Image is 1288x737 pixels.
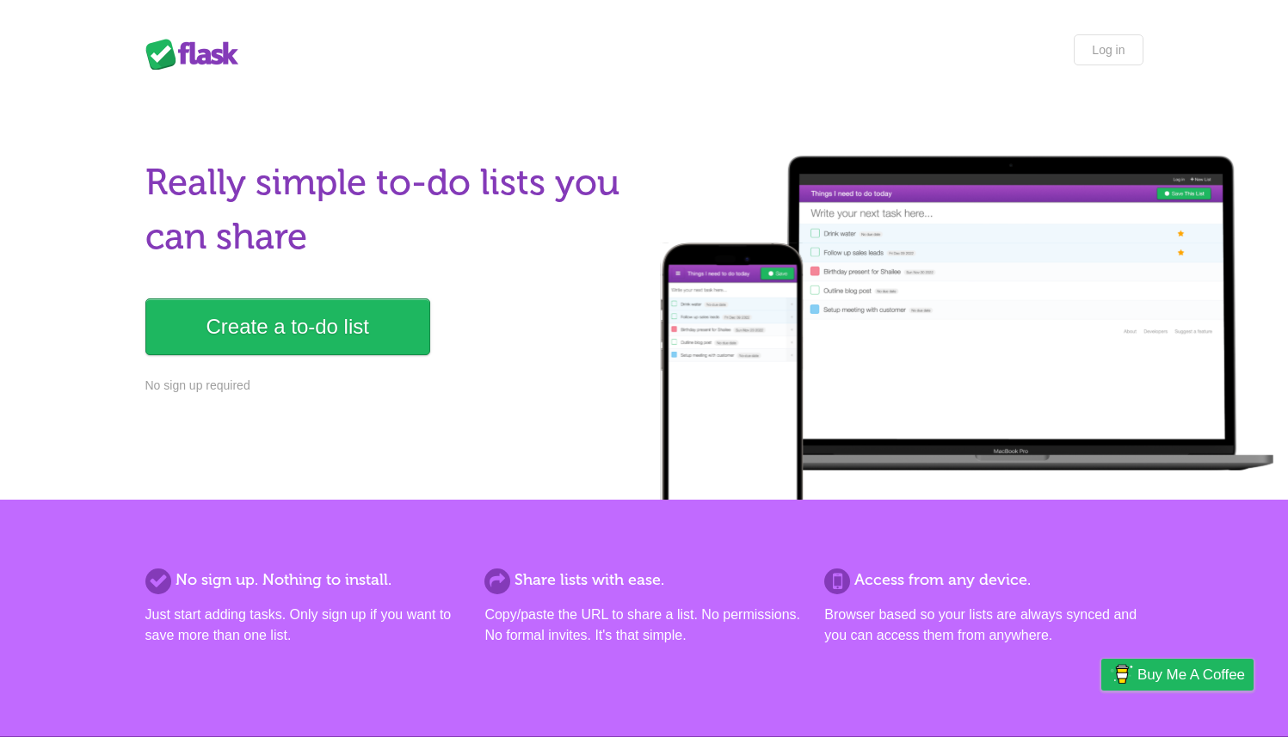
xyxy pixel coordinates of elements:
[145,298,430,355] a: Create a to-do list
[484,568,803,592] h2: Share lists with ease.
[145,377,634,395] p: No sign up required
[1110,660,1133,689] img: Buy me a coffee
[145,568,464,592] h2: No sign up. Nothing to install.
[1137,660,1245,690] span: Buy me a coffee
[145,156,634,264] h1: Really simple to-do lists you can share
[484,605,803,646] p: Copy/paste the URL to share a list. No permissions. No formal invites. It's that simple.
[824,568,1143,592] h2: Access from any device.
[145,39,249,70] div: Flask Lists
[824,605,1143,646] p: Browser based so your lists are always synced and you can access them from anywhere.
[1101,659,1254,691] a: Buy me a coffee
[1074,34,1143,65] a: Log in
[145,605,464,646] p: Just start adding tasks. Only sign up if you want to save more than one list.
